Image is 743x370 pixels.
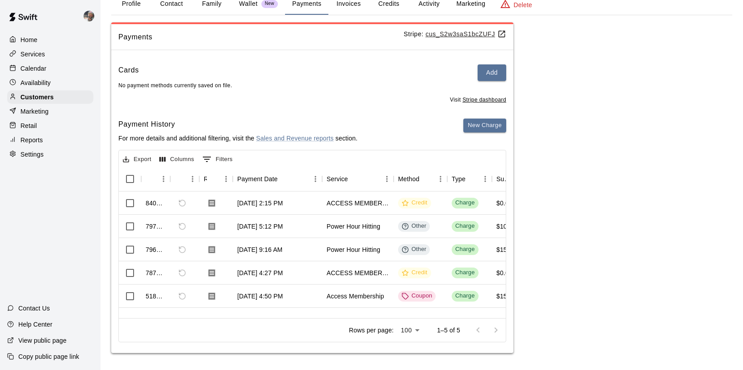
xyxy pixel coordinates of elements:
[7,90,93,104] a: Customers
[233,166,322,191] div: Payment Date
[309,172,322,186] button: Menu
[7,119,93,132] a: Retail
[118,134,357,143] p: For more details and additional filtering, visit the section.
[7,47,93,61] a: Services
[175,219,190,234] span: Refund payment
[261,1,278,7] span: New
[394,166,447,191] div: Method
[455,199,475,207] div: Charge
[199,166,233,191] div: Receipt
[380,172,394,186] button: Menu
[21,35,38,44] p: Home
[7,148,93,161] a: Settings
[7,133,93,147] a: Reports
[496,245,516,254] div: $15.00
[146,245,166,254] div: 796924
[21,64,46,73] p: Calendar
[204,195,220,211] button: Download Receipt
[118,82,232,89] span: No payment methods currently saved on file.
[455,245,475,254] div: Charge
[496,222,520,231] div: $105.00
[204,218,220,234] button: Download Receipt
[175,289,190,304] span: Refund payment
[7,33,93,47] a: Home
[141,166,170,191] div: Id
[402,222,426,230] div: Other
[7,105,93,118] a: Marketing
[7,62,93,75] a: Calendar
[200,152,235,166] button: Show filters
[146,292,166,301] div: 518797
[21,150,44,159] p: Settings
[349,326,394,335] p: Rows per page:
[219,172,233,186] button: Menu
[455,222,475,230] div: Charge
[82,7,101,25] div: Trent Hadley
[237,222,283,231] div: Sep 4, 2025, 5:12 PM
[237,268,283,277] div: Aug 31, 2025, 4:27 PM
[514,0,532,9] p: Delete
[207,173,219,185] button: Sort
[462,97,506,103] a: Stripe dashboard
[425,30,506,38] a: cus_S2w3saS1bcZUFJ
[402,245,426,254] div: Other
[204,166,207,191] div: Receipt
[186,172,199,186] button: Menu
[21,78,51,87] p: Availability
[18,336,67,345] p: View public page
[402,199,428,207] div: Credit
[7,76,93,89] a: Availability
[397,324,423,337] div: 100
[175,265,190,281] span: Refund payment
[204,265,220,281] button: Download Receipt
[278,173,290,185] button: Sort
[455,292,475,300] div: Charge
[463,119,506,132] button: New Charge
[466,173,478,185] button: Sort
[496,268,512,277] div: $0.00
[21,93,54,102] p: Customers
[175,196,190,211] span: Refund payment
[121,153,154,166] button: Export
[348,173,361,185] button: Sort
[237,199,283,208] div: Sep 27, 2025, 2:15 PM
[447,166,492,191] div: Type
[402,292,432,300] div: Coupon
[496,292,520,301] div: $150.00
[237,245,282,254] div: Sep 4, 2025, 9:16 AM
[18,320,52,329] p: Help Center
[327,292,384,301] div: Access Membership
[450,96,506,105] span: Visit
[327,166,348,191] div: Service
[402,268,428,277] div: Credit
[452,166,466,191] div: Type
[496,199,512,208] div: $0.00
[175,173,187,185] button: Sort
[398,166,420,191] div: Method
[170,166,199,191] div: Refund
[204,242,220,258] button: Download Receipt
[256,135,333,142] a: Sales and Revenue reports
[118,31,404,43] span: Payments
[146,199,166,208] div: 840345
[21,107,49,116] p: Marketing
[322,166,394,191] div: Service
[157,153,197,166] button: Select columns
[455,268,475,277] div: Charge
[118,119,357,130] h6: Payment History
[204,288,220,304] button: Download Receipt
[146,222,166,231] div: 797865
[434,172,447,186] button: Menu
[237,166,278,191] div: Payment Date
[496,166,511,191] div: Subtotal
[157,172,170,186] button: Menu
[327,199,389,208] div: ACCESS MEMBERS: Hitting Cage Rental
[437,326,460,335] p: 1–5 of 5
